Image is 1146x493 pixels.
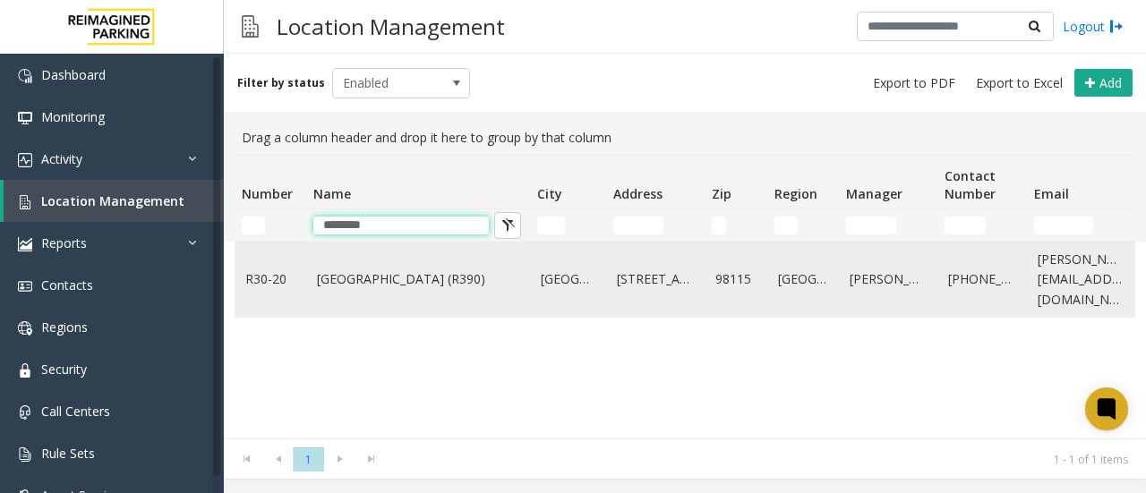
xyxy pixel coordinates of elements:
[866,71,962,96] button: Export to PDF
[767,209,839,242] td: Region Filter
[268,4,514,48] h3: Location Management
[1063,17,1124,36] a: Logout
[242,217,265,234] input: Number Filter
[839,209,937,242] td: Manager Filter
[948,269,1016,289] a: [PHONE_NUMBER]
[242,185,293,202] span: Number
[41,319,88,336] span: Regions
[18,153,32,167] img: 'icon'
[41,192,184,209] span: Location Management
[4,180,224,222] a: Location Management
[41,66,106,83] span: Dashboard
[41,445,95,462] span: Rule Sets
[712,217,726,234] input: Zip Filter
[317,269,519,289] a: [GEOGRAPHIC_DATA] (R390)
[530,209,606,242] td: City Filter
[969,71,1070,96] button: Export to Excel
[945,167,996,202] span: Contact Number
[937,209,1027,242] td: Contact Number Filter
[18,363,32,378] img: 'icon'
[333,69,442,98] span: Enabled
[494,212,521,239] button: Clear
[613,185,663,202] span: Address
[846,185,902,202] span: Manager
[541,269,595,289] a: [GEOGRAPHIC_DATA]
[41,361,87,378] span: Security
[237,75,325,91] label: Filter by status
[41,276,93,293] span: Contacts
[18,69,32,83] img: 'icon'
[712,185,731,202] span: Zip
[313,185,351,202] span: Name
[537,217,565,234] input: City Filter
[245,269,295,289] a: R30-20
[41,150,82,167] span: Activity
[41,403,110,420] span: Call Centers
[774,185,817,202] span: Region
[306,209,530,242] td: Name Filter
[1038,250,1124,310] a: [PERSON_NAME][EMAIL_ADDRESS][DOMAIN_NAME]
[41,234,87,251] span: Reports
[18,321,32,336] img: 'icon'
[235,209,306,242] td: Number Filter
[1034,185,1069,202] span: Email
[945,217,986,234] input: Contact Number Filter
[850,269,927,289] a: [PERSON_NAME]
[1074,69,1133,98] button: Add
[18,237,32,251] img: 'icon'
[705,209,767,242] td: Zip Filter
[18,195,32,209] img: 'icon'
[398,452,1128,467] kendo-pager-info: 1 - 1 of 1 items
[235,121,1135,155] div: Drag a column header and drop it here to group by that column
[18,111,32,125] img: 'icon'
[18,279,32,293] img: 'icon'
[18,405,32,420] img: 'icon'
[1027,209,1134,242] td: Email Filter
[313,217,489,234] input: Name Filter
[293,447,324,472] span: Page 1
[873,74,955,92] span: Export to PDF
[242,4,259,48] img: pageIcon
[1034,217,1093,234] input: Email Filter
[613,217,663,234] input: Address Filter
[1109,17,1124,36] img: logout
[774,217,798,234] input: Region Filter
[1099,74,1122,91] span: Add
[778,269,828,289] a: [GEOGRAPHIC_DATA]
[715,269,757,289] a: 98115
[41,108,105,125] span: Monitoring
[617,269,694,289] a: [STREET_ADDRESS]
[976,74,1063,92] span: Export to Excel
[18,447,32,462] img: 'icon'
[606,209,705,242] td: Address Filter
[537,185,562,202] span: City
[224,155,1146,438] div: Data table
[846,217,896,234] input: Manager Filter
